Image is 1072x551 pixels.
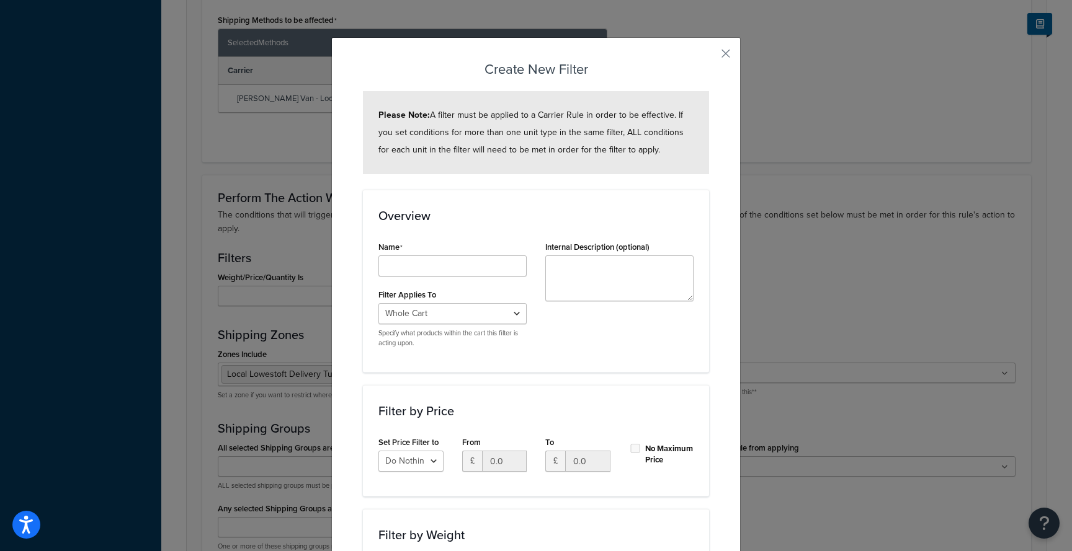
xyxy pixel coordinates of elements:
label: No Maximum Price [645,443,694,465]
label: Name [378,242,403,252]
p: Specify what products within the cart this filter is acting upon. [378,328,527,348]
h3: Create New Filter [363,60,709,79]
span: A filter must be applied to a Carrier Rule in order to be effective. If you set conditions for mo... [378,108,684,156]
strong: Please Note: [378,108,430,121]
label: To [545,438,554,447]
span: £ [545,451,565,472]
h3: Filter by Price [378,404,694,418]
label: Set Price Filter to [378,438,439,447]
label: Internal Description (optional) [545,242,650,252]
label: Filter Applies To [378,290,436,299]
h3: Filter by Weight [378,528,694,542]
span: £ [462,451,482,472]
label: From [462,438,481,447]
h3: Overview [378,209,694,223]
